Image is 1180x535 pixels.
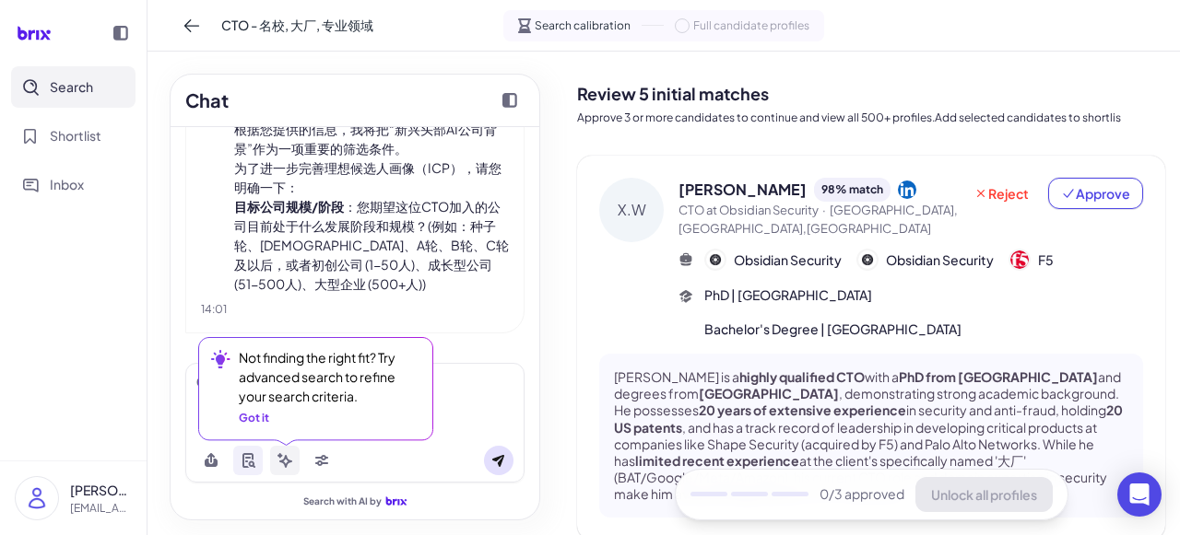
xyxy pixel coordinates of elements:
[577,81,1165,106] h2: Review 5 initial matches
[1038,250,1054,270] span: F5
[239,410,269,426] div: Got it
[614,401,1123,435] strong: 20 US patents
[70,481,132,500] p: [PERSON_NAME]
[899,368,1098,385] strong: PhD from [GEOGRAPHIC_DATA]
[599,178,664,242] div: X.W
[185,87,229,114] h2: Chat
[704,320,962,339] span: Bachelor's Degree | [GEOGRAPHIC_DATA]
[50,175,84,194] span: Inbox
[704,285,872,305] span: PhD | [GEOGRAPHIC_DATA]
[535,17,631,34] span: Search calibration
[706,250,725,269] img: 公司logo
[699,401,906,418] strong: 20 years of extensive experience
[577,110,1165,126] p: Approve 3 or more candidates to continue and view all 500+ profiles.Add selected candidates to sh...
[858,250,877,269] img: 公司logo
[739,368,865,385] strong: highly qualified CTO
[734,250,842,270] span: Obsidian Security
[50,126,101,145] span: Shortlist
[1010,250,1029,269] img: 公司logo
[11,164,136,205] button: Inbox
[495,86,525,115] button: Collapse chat
[234,197,509,294] li: ：您期望这位CTO加入的公司目前处于什么发展阶段和规模？(例如：种子轮、[DEMOGRAPHIC_DATA]、A轮、B轮、C轮及以后，或者初创公司 (1-50人)、成长型公司 (51-500人)...
[962,178,1041,209] button: Reject
[678,203,958,236] span: [GEOGRAPHIC_DATA],[GEOGRAPHIC_DATA],[GEOGRAPHIC_DATA]
[1117,472,1162,517] div: Open Intercom Messenger
[1048,178,1143,209] button: Approve
[70,500,132,517] p: [EMAIL_ADDRESS][DOMAIN_NAME]
[678,203,819,217] span: CTO at Obsidian Security
[973,184,1029,203] span: Reject
[50,77,93,97] span: Search
[484,446,513,475] button: Send message
[693,17,809,34] span: Full candidate profiles
[678,179,807,201] span: [PERSON_NAME]
[239,348,416,406] div: Not finding the right fit? Try advanced search to refine your search criteria.
[221,16,373,35] span: CTO - 名校, 大厂, 专业领域
[1061,184,1130,203] span: Approve
[699,385,839,401] strong: [GEOGRAPHIC_DATA]
[614,368,1128,503] p: [PERSON_NAME] is a with a and degrees from , demonstrating strong academic background. He possess...
[201,301,509,318] div: 14:01
[820,485,904,505] span: 0 /3 approved
[814,178,891,202] div: 98 % match
[234,158,509,197] p: 为了进一步完善理想候选人画像（ICP），请您明确一下：
[234,198,344,215] strong: 目标公司规模/阶段
[16,477,58,519] img: user_logo.png
[11,115,136,157] button: Shortlist
[303,495,382,507] span: Search with AI by
[886,250,994,270] span: Obsidian Security
[635,452,799,469] strong: limited recent experience
[234,120,509,158] p: 根据您提供的信息，我将把“新兴头部AI公司背景”作为一项重要的筛选条件。
[822,203,826,217] span: ·
[11,66,136,108] button: Search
